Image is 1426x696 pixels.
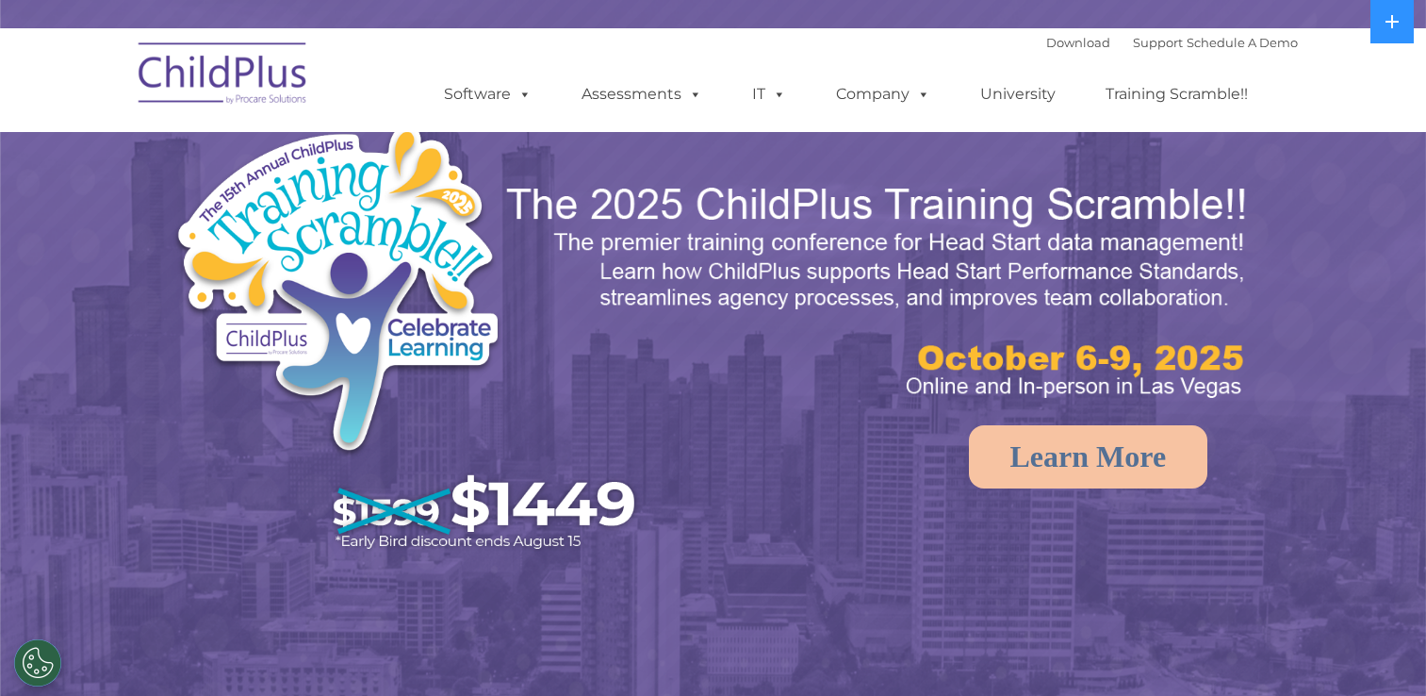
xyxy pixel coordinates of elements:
a: Training Scramble!! [1087,75,1267,113]
a: Software [425,75,550,113]
a: Assessments [563,75,721,113]
a: IT [733,75,805,113]
img: ChildPlus by Procare Solutions [129,29,318,124]
a: University [961,75,1074,113]
a: Download [1046,35,1110,50]
a: Learn More [969,425,1208,489]
a: Support [1133,35,1183,50]
button: Cookies Settings [14,639,61,687]
font: | [1046,35,1298,50]
a: Company [817,75,949,113]
a: Schedule A Demo [1187,35,1298,50]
